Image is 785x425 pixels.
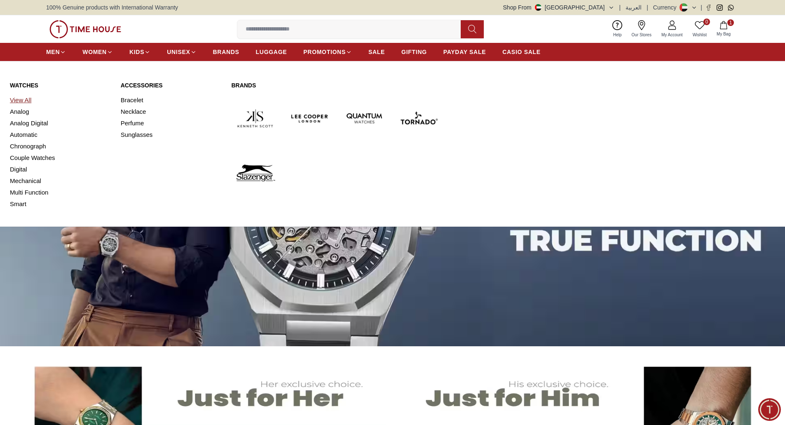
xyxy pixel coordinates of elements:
[502,48,541,56] span: CASIO SALE
[10,198,111,210] a: Smart
[121,94,222,106] a: Bracelet
[231,81,443,89] a: Brands
[368,45,385,59] a: SALE
[503,3,614,12] button: Shop From[GEOGRAPHIC_DATA]
[619,3,621,12] span: |
[213,45,239,59] a: BRANDS
[443,48,486,56] span: PAYDAY SALE
[688,19,712,40] a: 0Wishlist
[46,45,66,59] a: MEN
[703,19,710,25] span: 0
[46,48,60,56] span: MEN
[401,45,427,59] a: GIFTING
[49,20,121,38] img: ...
[701,3,702,12] span: |
[256,48,287,56] span: LUGGAGE
[129,48,144,56] span: KIDS
[535,4,541,11] img: United Arab Emirates
[705,5,712,11] a: Facebook
[610,32,625,38] span: Help
[608,19,627,40] a: Help
[10,117,111,129] a: Analog Digital
[653,3,680,12] div: Currency
[658,32,686,38] span: My Account
[689,32,710,38] span: Wishlist
[231,149,279,197] img: Slazenger
[443,45,486,59] a: PAYDAY SALE
[82,45,113,59] a: WOMEN
[303,48,346,56] span: PROMOTIONS
[129,45,150,59] a: KIDS
[256,45,287,59] a: LUGGAGE
[628,32,655,38] span: Our Stores
[46,3,178,12] span: 100% Genuine products with International Warranty
[10,94,111,106] a: View All
[286,94,334,142] img: Lee Cooper
[727,19,734,26] span: 1
[627,19,656,40] a: Our Stores
[121,81,222,89] a: Accessories
[368,48,385,56] span: SALE
[167,48,190,56] span: UNISEX
[10,141,111,152] a: Chronograph
[10,175,111,187] a: Mechanical
[340,94,388,142] img: Quantum
[121,117,222,129] a: Perfume
[395,94,443,142] img: Tornado
[303,45,352,59] a: PROMOTIONS
[502,45,541,59] a: CASIO SALE
[728,5,734,11] a: Whatsapp
[121,106,222,117] a: Necklace
[758,398,781,421] div: Chat Widget
[713,31,734,37] span: My Bag
[717,5,723,11] a: Instagram
[712,19,736,39] button: 1My Bag
[10,152,111,164] a: Couple Watches
[231,94,279,142] img: Kenneth Scott
[10,187,111,198] a: Multi Function
[213,48,239,56] span: BRANDS
[10,106,111,117] a: Analog
[401,48,427,56] span: GIFTING
[647,3,648,12] span: |
[121,129,222,141] a: Sunglasses
[626,3,642,12] button: العربية
[82,48,107,56] span: WOMEN
[167,45,196,59] a: UNISEX
[10,81,111,89] a: Watches
[10,129,111,141] a: Automatic
[10,164,111,175] a: Digital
